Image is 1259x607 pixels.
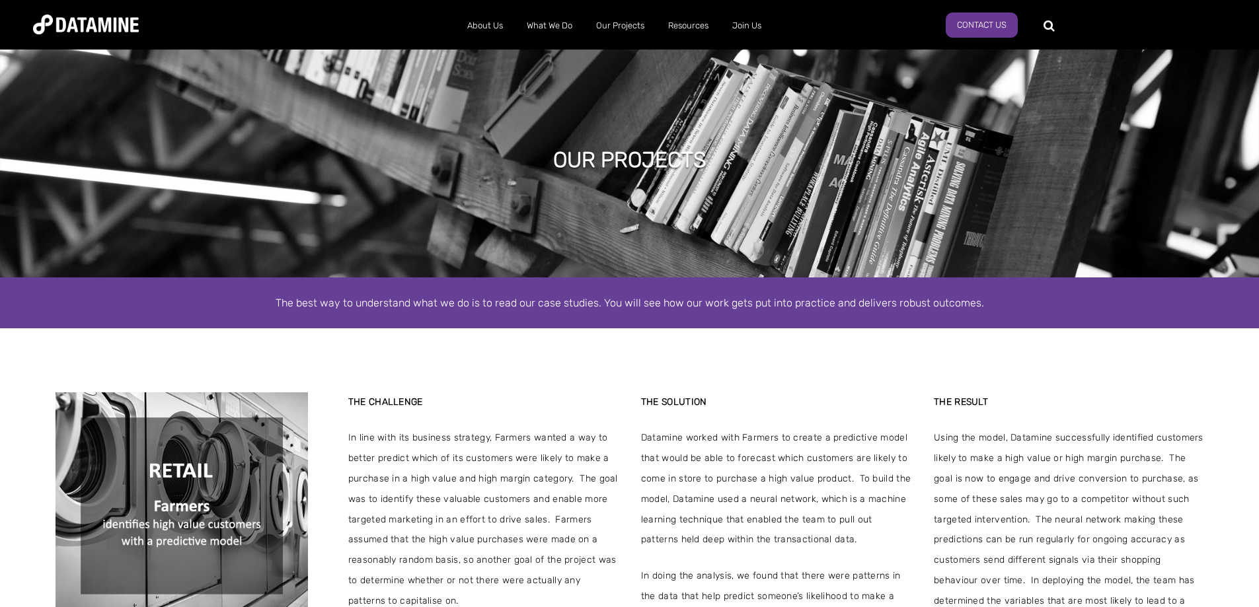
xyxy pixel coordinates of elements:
a: Join Us [720,9,773,43]
a: Resources [656,9,720,43]
h1: Our projects [553,145,706,174]
a: About Us [455,9,515,43]
strong: THE CHALLENGE [348,396,423,408]
div: The best way to understand what we do is to read our case studies. You will see how our work gets... [253,294,1007,312]
a: Contact Us [946,13,1018,38]
img: Datamine [33,15,139,34]
span: Datamine worked with Farmers to create a predictive model that would be able to forecast which cu... [641,428,911,550]
a: Our Projects [584,9,656,43]
a: What We Do [515,9,584,43]
strong: THE RESULT [934,396,988,408]
strong: THE SOLUTION [641,396,707,408]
